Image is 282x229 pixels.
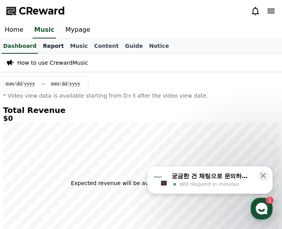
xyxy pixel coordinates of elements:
[41,80,46,88] p: ~
[19,5,65,17] span: CReward
[3,114,279,122] h5: $0
[6,5,65,17] a: CReward
[80,164,82,170] span: 1
[61,22,95,38] a: Mypage
[20,176,34,182] span: Home
[17,59,88,67] a: How to use CrewardMusic
[40,39,67,54] a: Report
[67,39,91,54] a: Music
[2,164,52,184] a: Home
[91,39,122,54] a: Content
[65,176,88,182] span: Messages
[52,164,101,184] a: 1Messages
[71,179,211,187] p: Expected revenue will be available after collection.
[146,39,172,54] a: Notice
[2,39,38,54] a: Dashboard
[3,92,279,100] p: * Video view data is available starting from D+3 after the video view date.
[122,39,146,54] a: Guide
[3,106,279,114] h4: Total Revenue
[101,164,150,184] a: Settings
[33,22,56,38] a: Music
[116,176,135,182] span: Settings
